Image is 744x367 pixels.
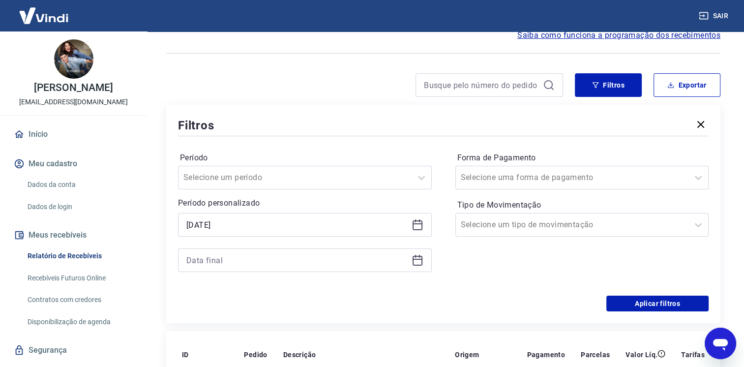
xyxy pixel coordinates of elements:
a: Dados de login [24,197,135,217]
a: Segurança [12,339,135,361]
a: Saiba como funciona a programação dos recebimentos [517,30,720,41]
button: Exportar [654,73,720,97]
h5: Filtros [178,118,214,133]
label: Período [180,152,430,164]
a: Início [12,123,135,145]
a: Relatório de Recebíveis [24,246,135,266]
input: Data final [186,253,408,268]
button: Sair [697,7,732,25]
img: c41cd4a7-6706-435c-940d-c4a4ed0e2a80.jpeg [54,39,93,79]
button: Meus recebíveis [12,224,135,246]
img: Vindi [12,0,76,31]
p: Descrição [283,350,316,360]
p: Período personalizado [178,197,432,209]
p: ID [182,350,189,360]
p: Origem [455,350,479,360]
a: Dados da conta [24,175,135,195]
button: Filtros [575,73,642,97]
label: Forma de Pagamento [457,152,707,164]
a: Contratos com credores [24,290,135,310]
label: Tipo de Movimentação [457,199,707,211]
p: Pagamento [527,350,565,360]
p: Tarifas [681,350,705,360]
input: Data inicial [186,217,408,232]
input: Busque pelo número do pedido [424,78,539,92]
p: Pedido [244,350,267,360]
p: [EMAIL_ADDRESS][DOMAIN_NAME] [19,97,128,107]
button: Aplicar filtros [606,296,709,311]
p: Parcelas [581,350,610,360]
button: Meu cadastro [12,153,135,175]
p: Valor Líq. [625,350,657,360]
a: Recebíveis Futuros Online [24,268,135,288]
p: [PERSON_NAME] [34,83,113,93]
iframe: Botão para abrir a janela de mensagens [705,328,736,359]
a: Disponibilização de agenda [24,312,135,332]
